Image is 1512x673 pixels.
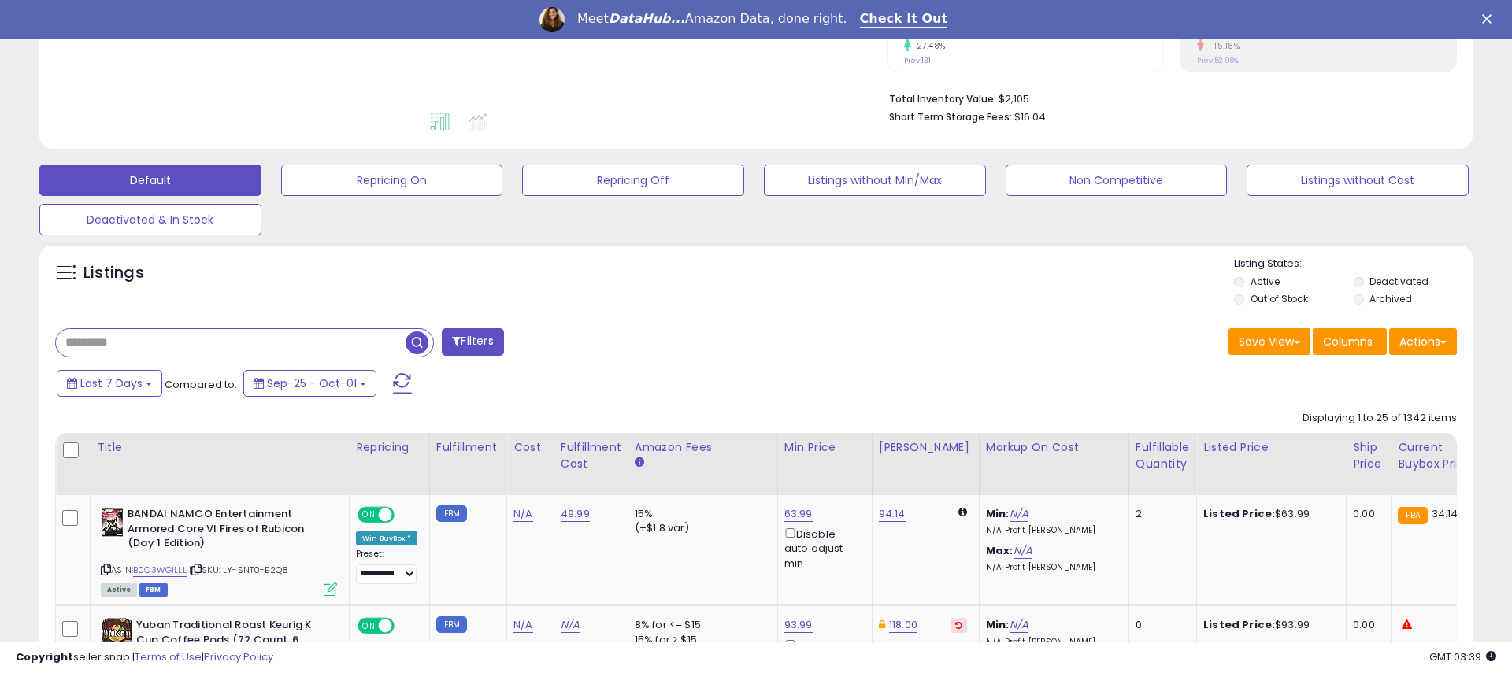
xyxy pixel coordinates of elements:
[1251,292,1308,305] label: Out of Stock
[635,618,765,632] div: 8% for <= $15
[16,650,273,665] div: seller snap | |
[39,165,261,196] button: Default
[911,40,946,52] small: 27.48%
[83,262,144,284] h5: Listings
[784,439,865,456] div: Min Price
[101,618,132,649] img: 51yK0kDc7PL._SL40_.jpg
[128,507,319,555] b: BANDAI NAMCO Entertainment Armored Core VI Fires of Rubicon (Day 1 Edition)
[904,56,931,65] small: Prev: 131
[1247,165,1469,196] button: Listings without Cost
[860,11,948,28] a: Check It Out
[359,508,379,522] span: ON
[561,617,580,633] a: N/A
[1369,275,1429,288] label: Deactivated
[392,508,417,522] span: OFF
[392,619,417,633] span: OFF
[1136,439,1190,472] div: Fulfillable Quantity
[1197,56,1239,65] small: Prev: 52.98%
[267,375,357,391] span: Sep-25 - Oct-01
[986,525,1117,536] p: N/A Profit [PERSON_NAME]
[1203,618,1334,632] div: $93.99
[1234,257,1472,272] p: Listing States:
[784,506,813,522] a: 63.99
[1432,506,1458,521] span: 34.14
[133,564,187,577] a: B0C3WG1LLL
[1482,14,1498,24] div: Close
[136,618,328,666] b: Yuban Traditional Roast Keurig K Cup Coffee Pods (72 Count, 6 Boxes of 12)
[442,328,503,356] button: Filters
[1389,328,1457,355] button: Actions
[16,649,73,664] strong: Copyright
[436,616,467,633] small: FBM
[635,439,771,456] div: Amazon Fees
[204,649,273,664] a: Privacy Policy
[986,617,1010,632] b: Min:
[784,525,860,571] div: Disable auto adjust min
[513,439,547,456] div: Cost
[522,165,744,196] button: Repricing Off
[80,375,143,391] span: Last 7 Days
[101,583,137,597] span: All listings currently available for purchase on Amazon
[986,439,1122,456] div: Markup on Cost
[1203,506,1275,521] b: Listed Price:
[189,564,288,576] span: | SKU: LY-SNT0-E2Q8
[889,617,917,633] a: 118.00
[635,507,765,521] div: 15%
[1303,411,1457,426] div: Displaying 1 to 25 of 1342 items
[1136,618,1184,632] div: 0
[139,583,168,597] span: FBM
[281,165,503,196] button: Repricing On
[39,204,261,235] button: Deactivated & In Stock
[356,549,417,584] div: Preset:
[889,88,1445,107] li: $2,105
[635,521,765,535] div: (+$1.8 var)
[539,7,565,32] img: Profile image for Georgie
[243,370,376,397] button: Sep-25 - Oct-01
[889,110,1012,124] b: Short Term Storage Fees:
[1203,439,1340,456] div: Listed Price
[1006,165,1228,196] button: Non Competitive
[1204,40,1240,52] small: -15.18%
[784,617,813,633] a: 93.99
[1353,439,1384,472] div: Ship Price
[356,531,417,545] div: Win BuyBox *
[879,439,973,456] div: [PERSON_NAME]
[101,507,124,538] img: 519oZNooJ-L._SL40_.jpg
[135,649,202,664] a: Terms of Use
[1353,618,1379,632] div: 0.00
[1369,292,1412,305] label: Archived
[561,506,590,522] a: 49.99
[1398,439,1479,472] div: Current Buybox Price
[979,433,1128,495] th: The percentage added to the cost of goods (COGS) that forms the calculator for Min & Max prices.
[57,370,162,397] button: Last 7 Days
[1429,649,1496,664] span: 2025-10-9 03:39 GMT
[609,11,685,26] i: DataHub...
[879,506,906,522] a: 94.14
[635,456,644,470] small: Amazon Fees.
[436,439,500,456] div: Fulfillment
[1228,328,1310,355] button: Save View
[101,507,337,594] div: ASIN:
[764,165,986,196] button: Listings without Min/Max
[889,92,996,105] b: Total Inventory Value:
[1353,507,1379,521] div: 0.00
[1398,507,1427,524] small: FBA
[1010,617,1028,633] a: N/A
[1136,507,1184,521] div: 2
[1323,334,1373,349] span: Columns
[986,506,1010,521] b: Min:
[561,439,621,472] div: Fulfillment Cost
[97,439,343,456] div: Title
[356,439,423,456] div: Repricing
[1203,507,1334,521] div: $63.99
[986,543,1014,558] b: Max:
[1010,506,1028,522] a: N/A
[436,505,467,522] small: FBM
[986,562,1117,573] p: N/A Profit [PERSON_NAME]
[513,506,532,522] a: N/A
[1014,543,1032,559] a: N/A
[1014,109,1046,124] span: $16.04
[577,11,847,27] div: Meet Amazon Data, done right.
[359,619,379,633] span: ON
[1203,617,1275,632] b: Listed Price:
